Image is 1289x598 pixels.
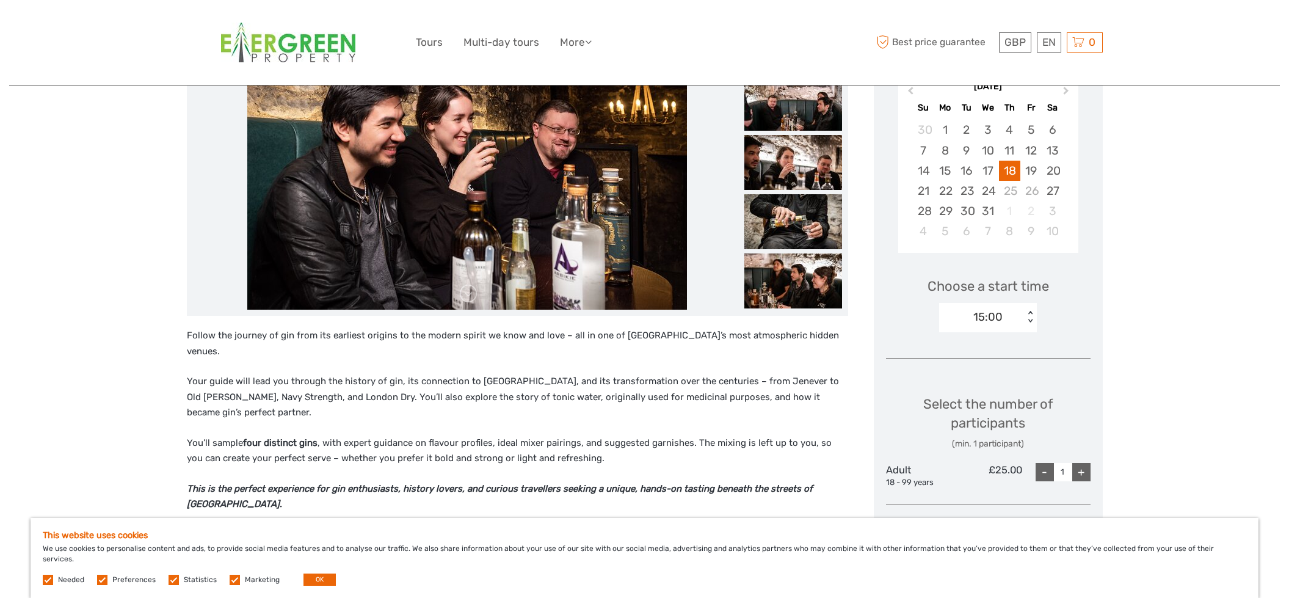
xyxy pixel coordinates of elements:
[956,161,977,181] div: Choose Tuesday, December 16th, 2025
[977,221,998,241] div: Choose Wednesday, January 7th, 2026
[1042,140,1063,161] div: Choose Saturday, December 13th, 2025
[934,181,956,201] div: Choose Monday, December 22nd, 2025
[1036,463,1054,481] div: -
[1020,221,1042,241] div: Choose Friday, January 9th, 2026
[934,100,956,116] div: Mo
[1072,463,1091,481] div: +
[1020,201,1042,221] div: Not available Friday, January 2nd, 2026
[999,140,1020,161] div: Choose Thursday, December 11th, 2025
[977,201,998,221] div: Choose Wednesday, December 31st, 2025
[247,16,687,310] img: 9dbe58e7ebfb42968561d8d33be39ea9_main_slider.jpg
[1037,32,1061,53] div: EN
[245,575,280,585] label: Marketing
[1020,181,1042,201] div: Not available Friday, December 26th, 2025
[956,120,977,140] div: Choose Tuesday, December 2nd, 2025
[31,518,1258,598] div: We use cookies to personalise content and ads, to provide social media features and to analyse ou...
[112,575,156,585] label: Preferences
[999,201,1020,221] div: Not available Thursday, January 1st, 2026
[934,221,956,241] div: Choose Monday, January 5th, 2026
[902,120,1074,241] div: month 2025-12
[1020,100,1042,116] div: Fr
[999,120,1020,140] div: Choose Thursday, December 4th, 2025
[744,76,842,131] img: 7ade7c9213ed481c9c9597a35f21be01_slider_thumbnail.jpg
[977,100,998,116] div: We
[913,120,934,140] div: Choose Sunday, November 30th, 2025
[303,574,336,586] button: OK
[1020,140,1042,161] div: Choose Friday, December 12th, 2025
[416,34,443,51] a: Tours
[934,161,956,181] div: Choose Monday, December 15th, 2025
[977,161,998,181] div: Choose Wednesday, December 17th, 2025
[58,575,84,585] label: Needed
[187,328,848,359] p: Follow the journey of gin from its earliest origins to the modern spirit we know and love – all i...
[999,100,1020,116] div: Th
[886,395,1091,450] div: Select the number of participants
[886,463,954,489] div: Adult
[1042,201,1063,221] div: Choose Saturday, January 3rd, 2026
[1025,311,1036,324] div: < >
[934,120,956,140] div: Choose Monday, December 1st, 2025
[886,438,1091,450] div: (min. 1 participant)
[977,140,998,161] div: Choose Wednesday, December 10th, 2025
[744,135,842,190] img: f21c16f60c2040e983abb316421e58e8_slider_thumbnail.jpg
[956,181,977,201] div: Choose Tuesday, December 23rd, 2025
[977,120,998,140] div: Choose Wednesday, December 3rd, 2025
[17,21,138,31] p: We're away right now. Please check back later!
[1042,161,1063,181] div: Choose Saturday, December 20th, 2025
[913,221,934,241] div: Choose Sunday, January 4th, 2026
[1042,221,1063,241] div: Choose Saturday, January 10th, 2026
[956,100,977,116] div: Tu
[1004,36,1026,48] span: GBP
[1058,84,1077,103] button: Next Month
[956,140,977,161] div: Choose Tuesday, December 9th, 2025
[1042,181,1063,201] div: Choose Saturday, December 27th, 2025
[187,483,813,510] strong: This is the perfect experience for gin enthusiasts, history lovers, and curious travellers seekin...
[999,181,1020,201] div: Not available Thursday, December 25th, 2025
[463,34,539,51] a: Multi-day tours
[913,161,934,181] div: Choose Sunday, December 14th, 2025
[243,437,318,448] strong: four distinct gins
[956,221,977,241] div: Choose Tuesday, January 6th, 2026
[973,309,1003,325] div: 15:00
[934,201,956,221] div: Choose Monday, December 29th, 2025
[874,32,996,53] span: Best price guarantee
[913,201,934,221] div: Choose Sunday, December 28th, 2025
[898,81,1078,93] div: [DATE]
[1042,100,1063,116] div: Sa
[954,463,1022,489] div: £25.00
[913,181,934,201] div: Choose Sunday, December 21st, 2025
[999,221,1020,241] div: Choose Thursday, January 8th, 2026
[1020,120,1042,140] div: Choose Friday, December 5th, 2025
[744,194,842,249] img: dde0a7e085184d07a6b1079b574d368d_slider_thumbnail.jpg
[744,253,842,308] img: bb7e07fc48ee47b28bb37f8126ee1179_slider_thumbnail.jpg
[187,374,848,421] p: Your guide will lead you through the history of gin, its connection to [GEOGRAPHIC_DATA], and its...
[1087,36,1097,48] span: 0
[187,436,848,467] p: You’ll sample , with expert guidance on flavour profiles, ideal mixer pairings, and suggested gar...
[928,277,1049,296] span: Choose a start time
[1042,120,1063,140] div: Choose Saturday, December 6th, 2025
[184,575,217,585] label: Statistics
[1020,161,1042,181] div: Choose Friday, December 19th, 2025
[999,161,1020,181] div: Choose Thursday, December 18th, 2025
[886,477,954,489] div: 18 - 99 years
[956,201,977,221] div: Choose Tuesday, December 30th, 2025
[977,181,998,201] div: Choose Wednesday, December 24th, 2025
[560,34,592,51] a: More
[913,140,934,161] div: Choose Sunday, December 7th, 2025
[934,140,956,161] div: Choose Monday, December 8th, 2025
[140,19,155,34] button: Open LiveChat chat widget
[913,100,934,116] div: Su
[221,23,355,62] img: 1118-00389806-0e32-489a-b393-f477dd7460c1_logo_big.jpg
[899,84,919,103] button: Previous Month
[43,530,1246,541] h5: This website uses cookies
